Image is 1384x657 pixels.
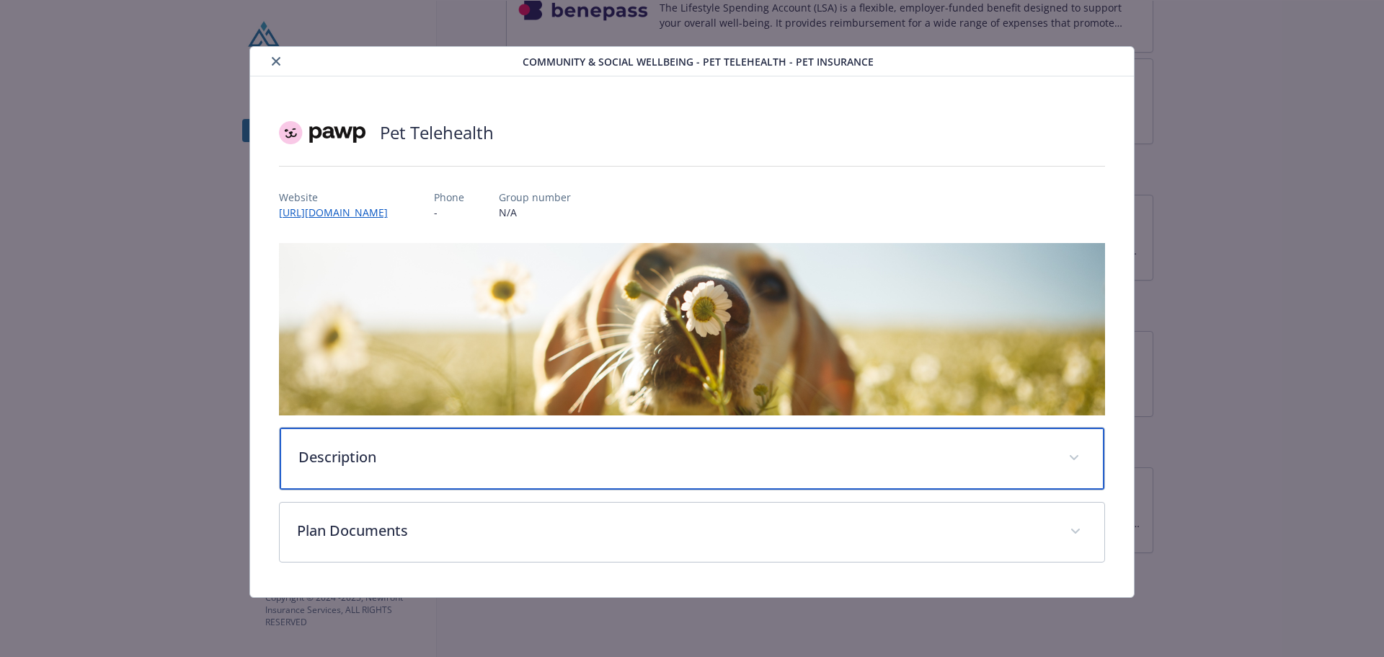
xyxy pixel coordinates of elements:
[499,190,571,205] p: Group number
[434,190,464,205] p: Phone
[298,446,1052,468] p: Description
[297,520,1053,542] p: Plan Documents
[280,428,1105,490] div: Description
[280,503,1105,562] div: Plan Documents
[523,54,874,69] span: Community & Social Wellbeing - Pet Telehealth - Pet Insurance
[499,205,571,220] p: N/A
[279,190,399,205] p: Website
[279,243,1106,415] img: banner
[279,111,365,154] img: Pawp
[138,46,1246,598] div: details for plan Community & Social Wellbeing - Pet Telehealth - Pet Insurance
[380,120,494,145] h2: Pet Telehealth
[434,205,464,220] p: -
[267,53,285,70] button: close
[279,206,399,219] a: [URL][DOMAIN_NAME]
